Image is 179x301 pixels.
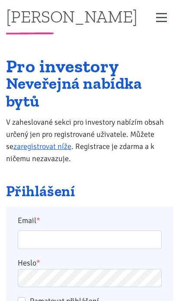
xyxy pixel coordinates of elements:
a: zaregistrovat níže [13,142,71,151]
a: [PERSON_NAME] [6,8,137,25]
p: V zaheslované sekci pro investory nabízím obsah určený jen pro registrované uživatele. Můžete se ... [6,116,173,165]
h2: Neveřejná nabídka bytů [6,74,173,110]
label: Heslo [18,257,40,269]
label: Email [12,214,167,227]
button: Zobrazit menu [150,10,173,25]
h2: Přihlášení [6,184,173,199]
h1: Pro investory [6,58,173,74]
